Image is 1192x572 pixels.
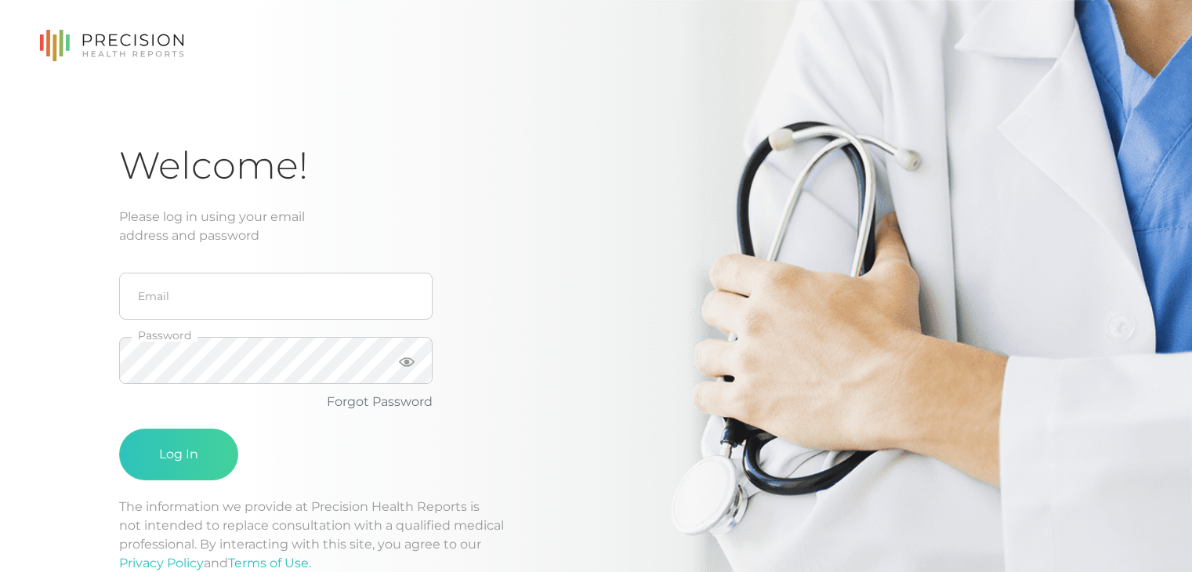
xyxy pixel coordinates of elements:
a: Privacy Policy [119,556,204,570]
h1: Welcome! [119,143,1073,189]
button: Log In [119,429,238,480]
input: Email [119,273,433,320]
a: Forgot Password [327,394,433,409]
div: Please log in using your email address and password [119,208,1073,245]
a: Terms of Use. [228,556,311,570]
